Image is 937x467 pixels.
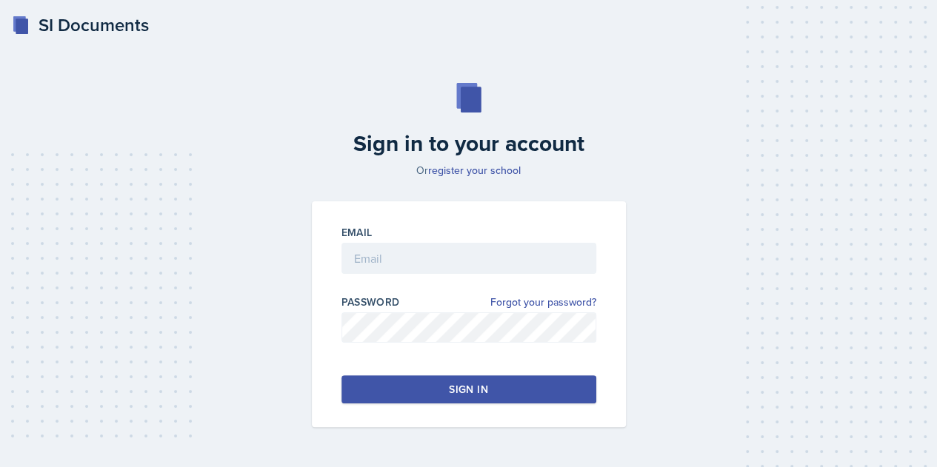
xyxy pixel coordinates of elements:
[341,295,400,309] label: Password
[303,130,635,157] h2: Sign in to your account
[449,382,487,397] div: Sign in
[12,12,149,38] a: SI Documents
[303,163,635,178] p: Or
[341,375,596,403] button: Sign in
[341,243,596,274] input: Email
[428,163,521,178] a: register your school
[341,225,373,240] label: Email
[490,295,596,310] a: Forgot your password?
